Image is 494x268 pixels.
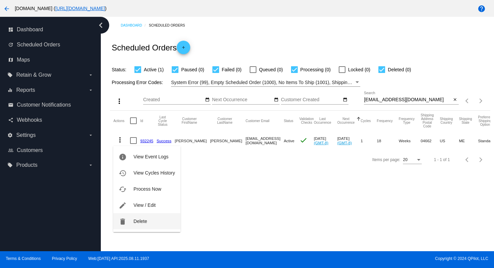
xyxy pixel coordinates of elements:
span: Delete [133,219,147,224]
span: View Cycles History [133,170,175,176]
mat-icon: edit [119,201,127,209]
mat-icon: history [119,169,127,177]
mat-icon: delete [119,218,127,226]
span: Process Now [133,186,161,192]
mat-icon: cached [119,185,127,193]
mat-icon: info [119,153,127,161]
span: View Event Logs [133,154,168,159]
span: View / Edit [133,202,156,208]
